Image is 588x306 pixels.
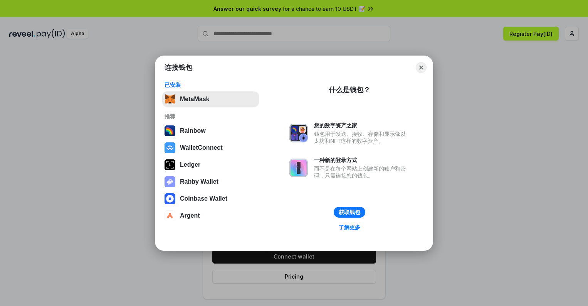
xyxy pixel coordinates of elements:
div: 您的数字资产之家 [314,122,410,129]
a: 了解更多 [334,222,365,232]
div: 一种新的登录方式 [314,157,410,164]
img: svg+xml,%3Csvg%20width%3D%2228%22%20height%3D%2228%22%20viewBox%3D%220%200%2028%2028%22%20fill%3D... [165,210,175,221]
img: svg+xml,%3Csvg%20xmlns%3D%22http%3A%2F%2Fwww.w3.org%2F2000%2Fsvg%22%20fill%3D%22none%22%20viewBox... [289,124,308,142]
button: Close [416,62,427,73]
div: 获取钱包 [339,209,360,216]
img: svg+xml,%3Csvg%20xmlns%3D%22http%3A%2F%2Fwww.w3.org%2F2000%2Fsvg%22%20width%3D%2228%22%20height%3... [165,159,175,170]
div: 什么是钱包？ [329,85,370,95]
div: Coinbase Wallet [180,195,227,202]
div: Ledger [180,161,200,168]
button: Rainbow [162,123,259,139]
button: Ledger [162,157,259,172]
div: 已安装 [165,81,257,88]
img: svg+xml,%3Csvg%20xmlns%3D%22http%3A%2F%2Fwww.w3.org%2F2000%2Fsvg%22%20fill%3D%22none%22%20viewBox... [165,176,175,187]
div: Rabby Wallet [180,178,218,185]
img: svg+xml,%3Csvg%20width%3D%22120%22%20height%3D%22120%22%20viewBox%3D%220%200%20120%20120%22%20fil... [165,125,175,136]
button: WalletConnect [162,140,259,156]
div: 钱包用于发送、接收、存储和显示像以太坊和NFT这样的数字资产。 [314,130,410,144]
div: MetaMask [180,96,209,103]
h1: 连接钱包 [165,63,192,72]
img: svg+xml,%3Csvg%20xmlns%3D%22http%3A%2F%2Fwww.w3.org%2F2000%2Fsvg%22%20fill%3D%22none%22%20viewBox... [289,159,308,177]
img: svg+xml,%3Csvg%20width%3D%2228%22%20height%3D%2228%22%20viewBox%3D%220%200%2028%2028%22%20fill%3D... [165,193,175,204]
div: Argent [180,212,200,219]
div: WalletConnect [180,144,223,151]
button: MetaMask [162,91,259,107]
img: svg+xml,%3Csvg%20width%3D%2228%22%20height%3D%2228%22%20viewBox%3D%220%200%2028%2028%22%20fill%3D... [165,142,175,153]
div: 而不是在每个网站上创建新的账户和密码，只需连接您的钱包。 [314,165,410,179]
img: svg+xml,%3Csvg%20fill%3D%22none%22%20height%3D%2233%22%20viewBox%3D%220%200%2035%2033%22%20width%... [165,94,175,105]
div: 推荐 [165,113,257,120]
div: 了解更多 [339,224,360,231]
button: Argent [162,208,259,223]
button: 获取钱包 [334,207,365,218]
div: Rainbow [180,127,206,134]
button: Coinbase Wallet [162,191,259,206]
button: Rabby Wallet [162,174,259,189]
